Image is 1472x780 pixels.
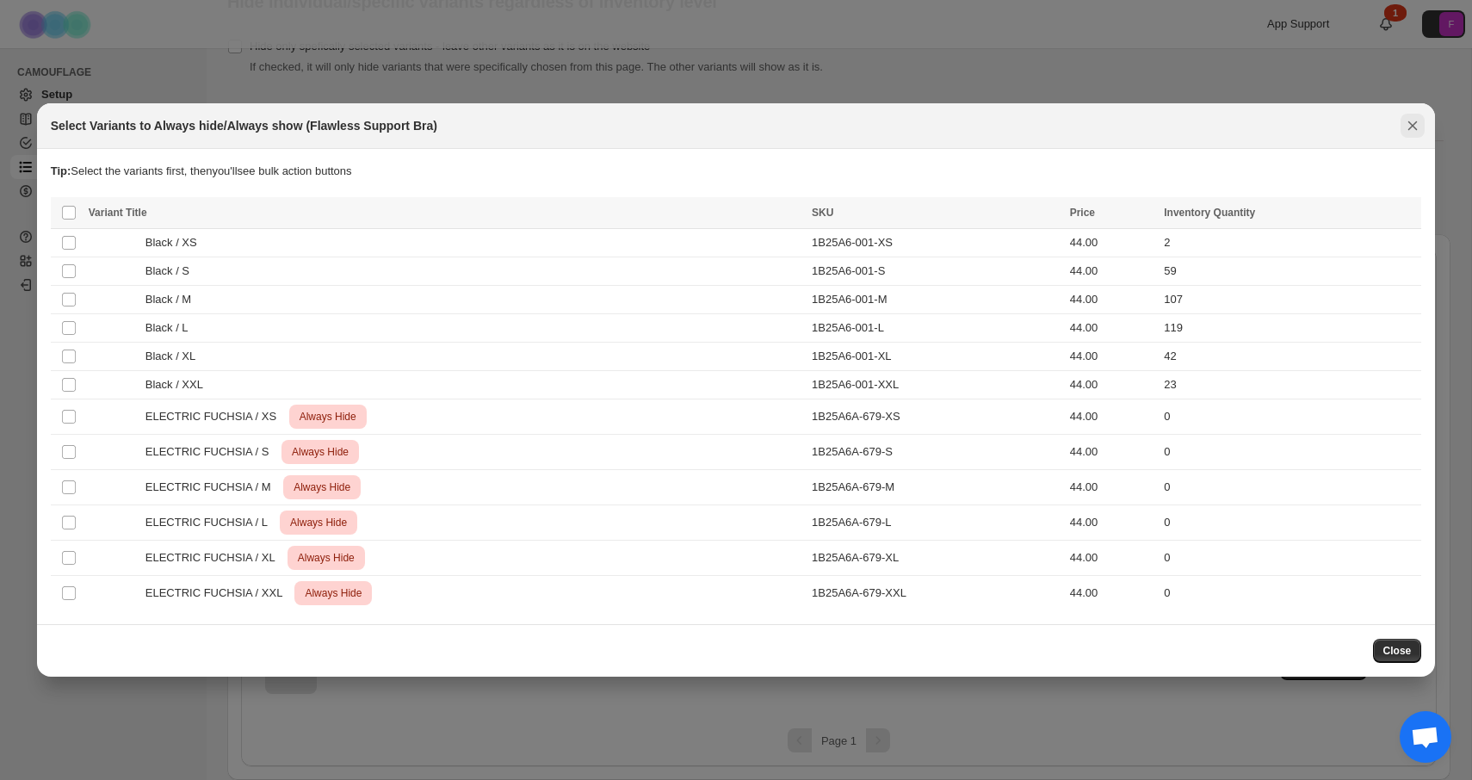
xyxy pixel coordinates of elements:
[807,257,1065,286] td: 1B25A6-001-S
[1159,371,1421,399] td: 23
[812,207,833,219] span: SKU
[51,164,71,177] strong: Tip:
[1159,286,1421,314] td: 107
[1065,286,1160,314] td: 44.00
[1065,399,1160,435] td: 44.00
[807,229,1065,257] td: 1B25A6-001-XS
[807,314,1065,343] td: 1B25A6-001-L
[145,443,279,461] span: ELECTRIC FUCHSIA / S
[290,477,354,498] span: Always Hide
[1065,257,1160,286] td: 44.00
[145,291,201,308] span: Black / M
[301,583,365,604] span: Always Hide
[145,376,213,393] span: Black / XXL
[807,541,1065,576] td: 1B25A6A-679-XL
[1159,229,1421,257] td: 2
[1159,435,1421,470] td: 0
[145,549,284,566] span: ELECTRIC FUCHSIA / XL
[145,263,199,280] span: Black / S
[1159,257,1421,286] td: 59
[1065,371,1160,399] td: 44.00
[145,408,286,425] span: ELECTRIC FUCHSIA / XS
[1400,711,1451,763] div: Open chat
[1065,229,1160,257] td: 44.00
[145,234,207,251] span: Black / XS
[1065,470,1160,505] td: 44.00
[1159,505,1421,541] td: 0
[1065,541,1160,576] td: 44.00
[807,399,1065,435] td: 1B25A6A-679-XS
[1373,639,1422,663] button: Close
[807,286,1065,314] td: 1B25A6-001-M
[807,435,1065,470] td: 1B25A6A-679-S
[807,576,1065,611] td: 1B25A6A-679-XXL
[145,514,277,531] span: ELECTRIC FUCHSIA / L
[1159,343,1421,371] td: 42
[1065,576,1160,611] td: 44.00
[1065,343,1160,371] td: 44.00
[145,348,205,365] span: Black / XL
[51,163,1422,180] p: Select the variants first, then you'll see bulk action buttons
[1159,576,1421,611] td: 0
[89,207,147,219] span: Variant Title
[807,505,1065,541] td: 1B25A6A-679-L
[807,343,1065,371] td: 1B25A6-001-XL
[51,117,437,134] h2: Select Variants to Always hide/Always show (Flawless Support Bra)
[1164,207,1255,219] span: Inventory Quantity
[1159,314,1421,343] td: 119
[288,442,352,462] span: Always Hide
[1159,470,1421,505] td: 0
[1159,399,1421,435] td: 0
[1159,541,1421,576] td: 0
[1065,505,1160,541] td: 44.00
[1383,644,1412,658] span: Close
[145,319,197,337] span: Black / L
[145,585,292,602] span: ELECTRIC FUCHSIA / XXL
[287,512,350,533] span: Always Hide
[145,479,281,496] span: ELECTRIC FUCHSIA / M
[1070,207,1095,219] span: Price
[1065,435,1160,470] td: 44.00
[296,406,360,427] span: Always Hide
[807,470,1065,505] td: 1B25A6A-679-M
[807,371,1065,399] td: 1B25A6-001-XXL
[1401,114,1425,138] button: Close
[1065,314,1160,343] td: 44.00
[294,548,358,568] span: Always Hide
